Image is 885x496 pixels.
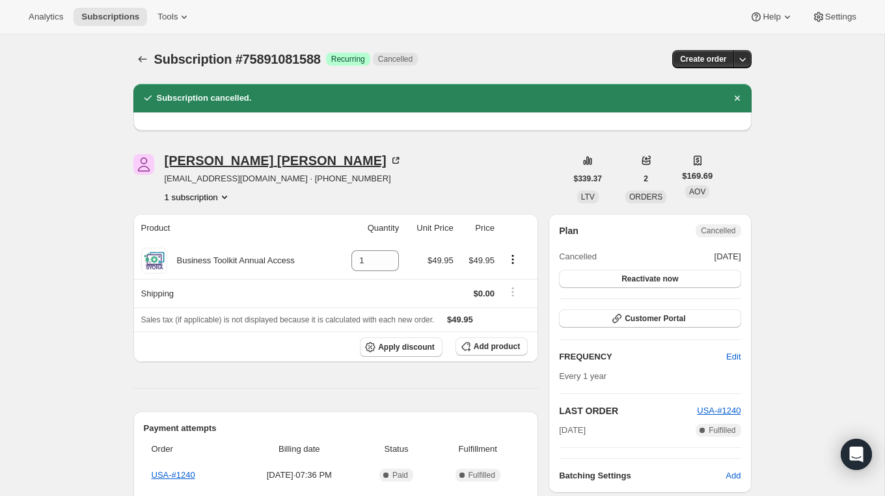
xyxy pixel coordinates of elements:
[825,12,856,22] span: Settings
[559,309,741,328] button: Customer Portal
[726,350,741,363] span: Edit
[621,274,678,284] span: Reactivate now
[447,315,473,324] span: $49.95
[728,89,746,107] button: Dismiss notification
[682,170,713,183] span: $169.69
[157,92,252,105] h2: Subscription cancelled.
[469,470,495,480] span: Fulfilled
[365,443,428,456] span: Status
[672,50,734,68] button: Create order
[141,315,435,324] span: Sales tax (if applicable) is not displayed because it is calculated with each new order.
[629,192,662,202] span: ORDERS
[841,439,872,470] div: Open Intercom Messenger
[559,469,726,482] h6: Batching Settings
[435,443,520,456] span: Fulfillment
[566,170,610,188] button: $339.37
[165,172,402,185] span: [EMAIL_ADDRESS][DOMAIN_NAME] · [PHONE_NUMBER]
[474,341,520,352] span: Add product
[559,224,579,237] h2: Plan
[378,54,413,64] span: Cancelled
[709,425,735,436] span: Fulfilled
[81,12,139,22] span: Subscriptions
[742,8,801,26] button: Help
[502,252,523,267] button: Product actions
[689,187,705,196] span: AOV
[559,350,726,363] h2: FREQUENCY
[241,443,357,456] span: Billing date
[331,54,365,64] span: Recurring
[718,346,748,367] button: Edit
[636,170,656,188] button: 2
[133,154,154,175] span: Anita Jackson
[74,8,147,26] button: Subscriptions
[625,313,685,324] span: Customer Portal
[804,8,864,26] button: Settings
[469,255,495,265] span: $49.95
[559,404,697,417] h2: LAST ORDER
[559,270,741,288] button: Reactivate now
[581,192,595,202] span: LTV
[378,342,435,352] span: Apply discount
[697,404,741,417] button: USA-#1240
[701,226,735,236] span: Cancelled
[150,8,198,26] button: Tools
[559,424,586,437] span: [DATE]
[644,174,648,184] span: 2
[133,279,336,307] th: Shipping
[133,50,152,68] button: Subscriptions
[133,214,336,242] th: Product
[152,470,195,480] a: USA-#1240
[559,371,606,381] span: Every 1 year
[360,337,442,357] button: Apply discount
[763,12,780,22] span: Help
[141,248,167,274] img: product img
[680,54,726,64] span: Create order
[144,435,238,463] th: Order
[473,289,495,298] span: $0.00
[456,337,528,356] button: Add product
[21,8,71,26] button: Analytics
[559,250,597,263] span: Cancelled
[392,470,408,480] span: Paid
[241,469,357,482] span: [DATE] · 07:36 PM
[403,214,457,242] th: Unit Price
[157,12,178,22] span: Tools
[165,190,231,203] button: Product actions
[165,154,402,167] div: [PERSON_NAME] [PERSON_NAME]
[718,465,748,486] button: Add
[715,250,741,263] span: [DATE]
[428,255,454,265] span: $49.95
[29,12,63,22] span: Analytics
[144,422,528,435] h2: Payment attempts
[502,285,523,299] button: Shipping actions
[457,214,498,242] th: Price
[574,174,602,184] span: $339.37
[335,214,403,242] th: Quantity
[697,406,741,415] a: USA-#1240
[154,52,321,66] span: Subscription #75891081588
[167,254,295,267] div: Business Toolkit Annual Access
[726,469,741,482] span: Add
